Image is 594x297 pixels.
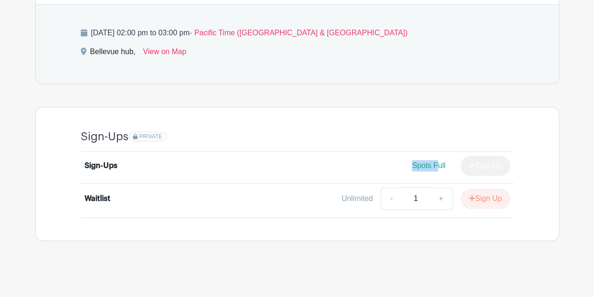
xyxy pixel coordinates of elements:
div: Unlimited [341,193,373,204]
h4: Sign-Ups [81,130,129,144]
div: Bellevue hub, [90,46,136,61]
span: - Pacific Time ([GEOGRAPHIC_DATA] & [GEOGRAPHIC_DATA]) [190,29,408,37]
a: + [429,187,453,210]
span: Spots Full [412,161,445,169]
p: [DATE] 02:00 pm to 03:00 pm [81,27,514,39]
a: View on Map [143,46,186,61]
button: Sign Up [461,189,510,209]
span: PRIVATE [139,133,162,140]
a: - [380,187,402,210]
div: Waitlist [85,193,110,204]
div: Sign-Ups [85,160,117,171]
